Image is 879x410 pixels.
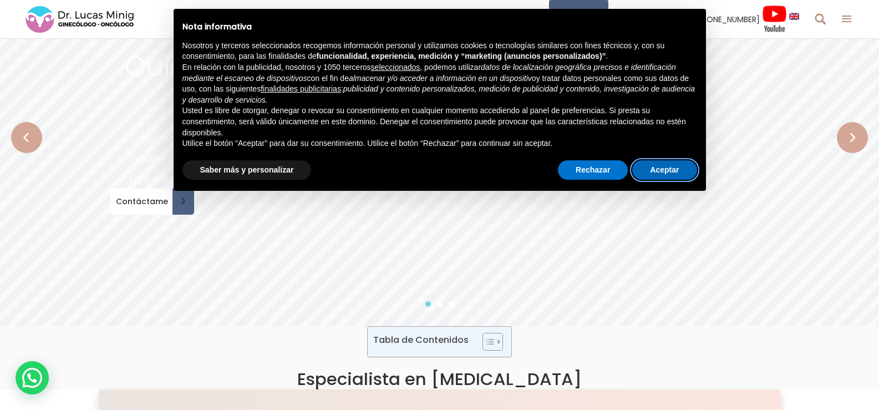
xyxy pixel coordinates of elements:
[762,5,787,33] img: Videos Youtube Ginecología
[16,361,49,394] div: WhatsApp contact
[182,62,697,105] p: En relación con la publicidad, nosotros y 1050 terceros , podemos utilizar con el fin de y tratar...
[474,332,500,351] a: Toggle Table of Content
[558,160,628,180] button: Rechazar
[349,74,536,83] em: almacenar y/o acceder a información en un dispositivo
[371,62,420,73] button: seleccionados
[182,138,697,149] p: Utilice el botón “Aceptar” para dar su consentimiento. Utilice el botón “Rechazar” para continuar...
[110,189,194,215] a: Contáctame
[182,63,676,83] em: datos de localización geográfica precisos e identificación mediante el escaneo de dispositivos
[182,41,697,62] p: Nosotros y terceros seleccionados recogemos información personal y utilizamos cookies o tecnologí...
[789,13,799,19] img: language english
[182,22,697,32] h2: Nota informativa
[632,160,697,180] button: Aceptar
[694,13,760,26] span: [PHONE_NUMBER]
[182,84,695,104] em: publicidad y contenido personalizados, medición de publicidad y contenido, investigación de audie...
[261,84,341,95] button: finalidades publicitarias
[373,333,469,346] p: Tabla de Contenidos
[317,52,606,60] strong: funcionalidad, experiencia, medición y “marketing (anuncios personalizados)”
[129,128,456,169] rs-layer: Tratamos la [MEDICAL_DATA] mediante una cirugía laparoscópica mini-invasiva en casi la totalidad ...
[182,105,697,138] p: Usted es libre de otorgar, denegar o revocar su consentimiento en cualquier momento accediendo al...
[110,198,170,205] span: Contáctame
[125,53,340,80] rs-layer: Cuidamos de ti.
[182,160,312,180] button: Saber más y personalizar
